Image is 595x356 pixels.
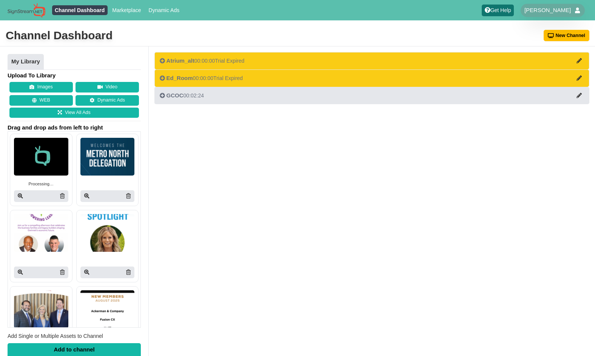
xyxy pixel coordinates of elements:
[80,214,135,252] img: P250x250 image processing20250908 996236 vcst9o
[8,333,103,339] span: Add Single or Multiple Assets to Channel
[482,5,514,16] a: Get Help
[154,69,589,87] button: Ed_Room00:00:00Trial Expired
[9,82,73,92] button: Images
[76,95,139,106] a: Dynamic Ads
[80,138,135,176] img: P250x250 image processing20250908 996236 t81omi
[109,5,144,15] a: Marketplace
[52,5,108,15] a: Channel Dashboard
[524,6,571,14] span: [PERSON_NAME]
[9,95,73,106] button: WEB
[166,57,194,64] span: Atrium_alt
[80,290,135,328] img: P250x250 image processing20250905 996236 4a58js
[160,92,204,99] div: 00:02:24
[14,138,68,176] img: Sign stream loading animation
[160,57,245,65] div: 00:00:00
[8,72,141,79] h4: Upload To Library
[76,82,139,92] button: Video
[9,108,139,118] a: View All Ads
[544,30,590,41] button: New Channel
[160,74,243,82] div: 00:00:00
[166,75,193,81] span: Ed_Room
[14,290,68,328] img: P250x250 image processing20250905 996236 1m5yy1w
[146,5,182,15] a: Dynamic Ads
[215,58,244,64] span: Trial Expired
[154,87,589,104] button: GCOC00:02:24
[166,92,183,99] span: GCOC
[29,181,54,187] small: Processing…
[8,124,141,131] span: Drag and drop ads from left to right
[8,3,45,18] img: Sign Stream.NET
[8,54,44,70] a: My Library
[213,75,243,81] span: Trial Expired
[6,28,113,43] div: Channel Dashboard
[154,52,589,69] button: Atrium_alt00:00:00Trial Expired
[14,214,68,252] img: P250x250 image processing20250908 996236 1w0lz5u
